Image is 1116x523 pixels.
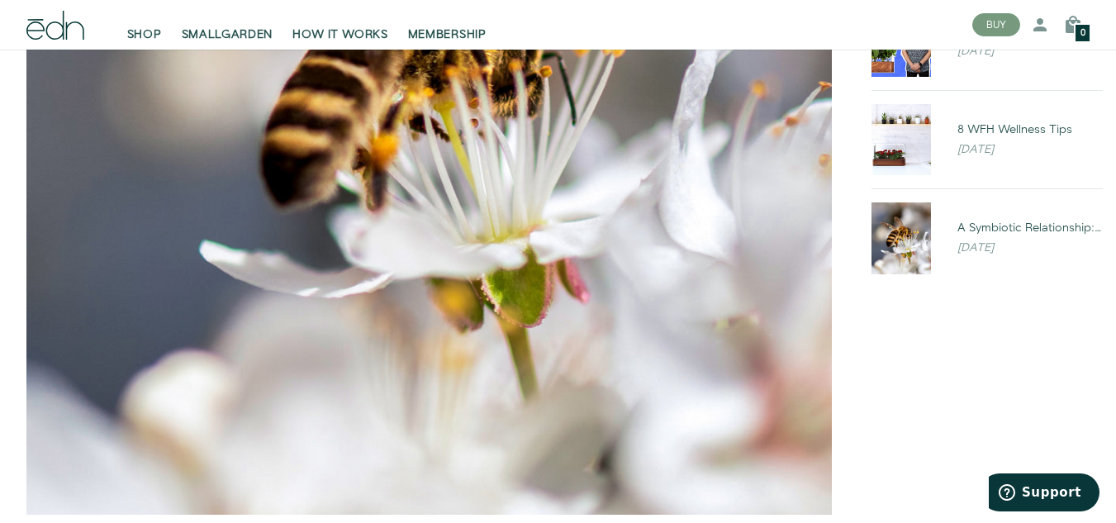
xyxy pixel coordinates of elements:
span: MEMBERSHIP [408,26,487,43]
img: A Symbiotic Relationship: Flowers & Bees [871,202,931,273]
a: SMALLGARDEN [172,7,283,43]
span: 0 [1080,29,1085,38]
div: A Symbiotic Relationship: Flowers & Bees [957,220,1103,236]
span: HOW IT WORKS [292,26,387,43]
iframe: Opens a widget where you can find more information [989,473,1099,515]
button: BUY [972,13,1020,36]
img: 8 WFH Wellness Tips [871,104,931,175]
em: [DATE] [957,43,994,59]
a: A Symbiotic Relationship: Flowers & Bees A Symbiotic Relationship: Flowers & Bees [DATE] [858,202,1116,273]
em: [DATE] [957,141,994,158]
a: 8 WFH Wellness Tips 8 WFH Wellness Tips [DATE] [858,104,1116,175]
a: SHOP [117,7,172,43]
span: SMALLGARDEN [182,26,273,43]
em: [DATE] [957,240,994,256]
a: HOW IT WORKS [283,7,397,43]
div: 8 WFH Wellness Tips [957,121,1103,138]
a: MEMBERSHIP [398,7,496,43]
span: SHOP [127,26,162,43]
